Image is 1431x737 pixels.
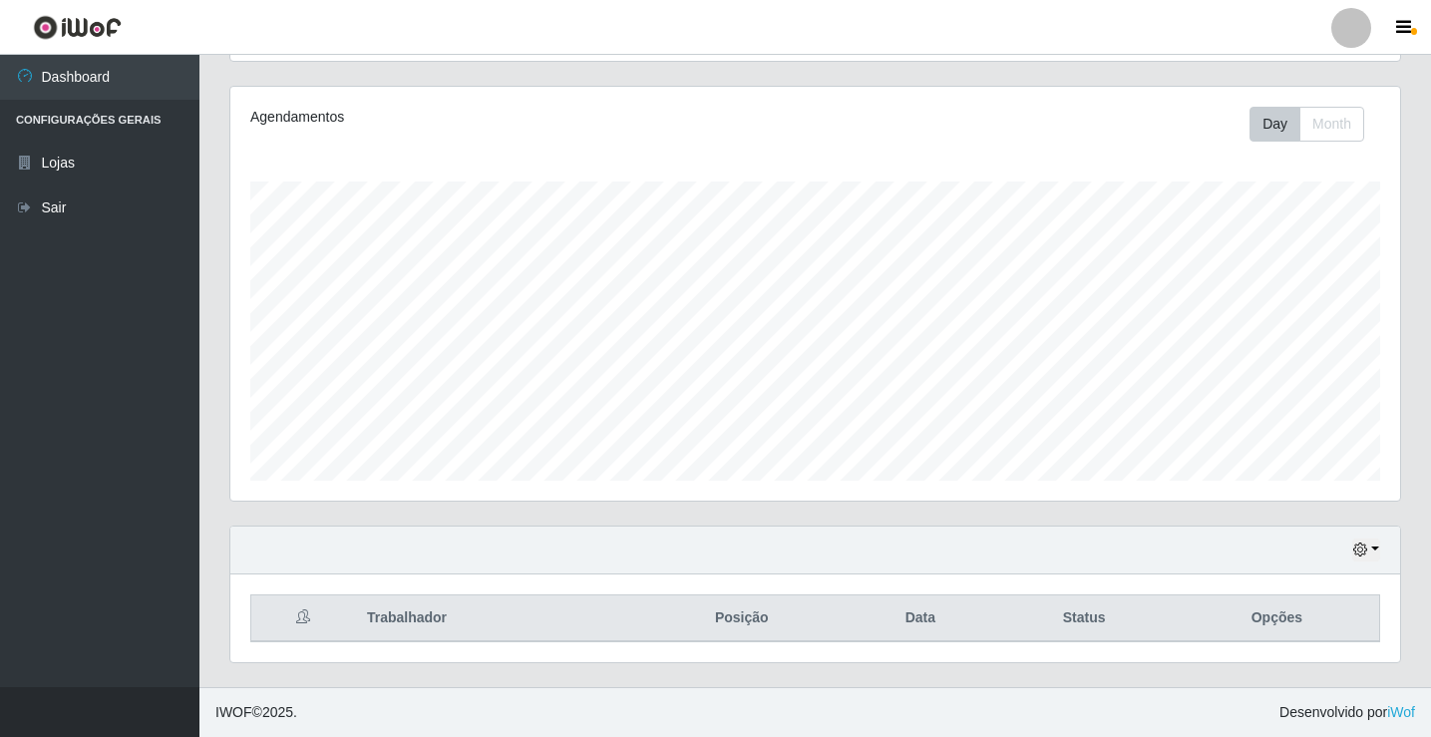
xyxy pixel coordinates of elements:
[1250,107,1300,142] button: Day
[215,704,252,720] span: IWOF
[1250,107,1364,142] div: First group
[215,702,297,723] span: © 2025 .
[1299,107,1364,142] button: Month
[355,595,636,642] th: Trabalhador
[250,107,704,128] div: Agendamentos
[1250,107,1380,142] div: Toolbar with button groups
[1387,704,1415,720] a: iWof
[1279,702,1415,723] span: Desenvolvido por
[636,595,847,642] th: Posição
[847,595,993,642] th: Data
[994,595,1175,642] th: Status
[1175,595,1380,642] th: Opções
[33,15,122,40] img: CoreUI Logo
